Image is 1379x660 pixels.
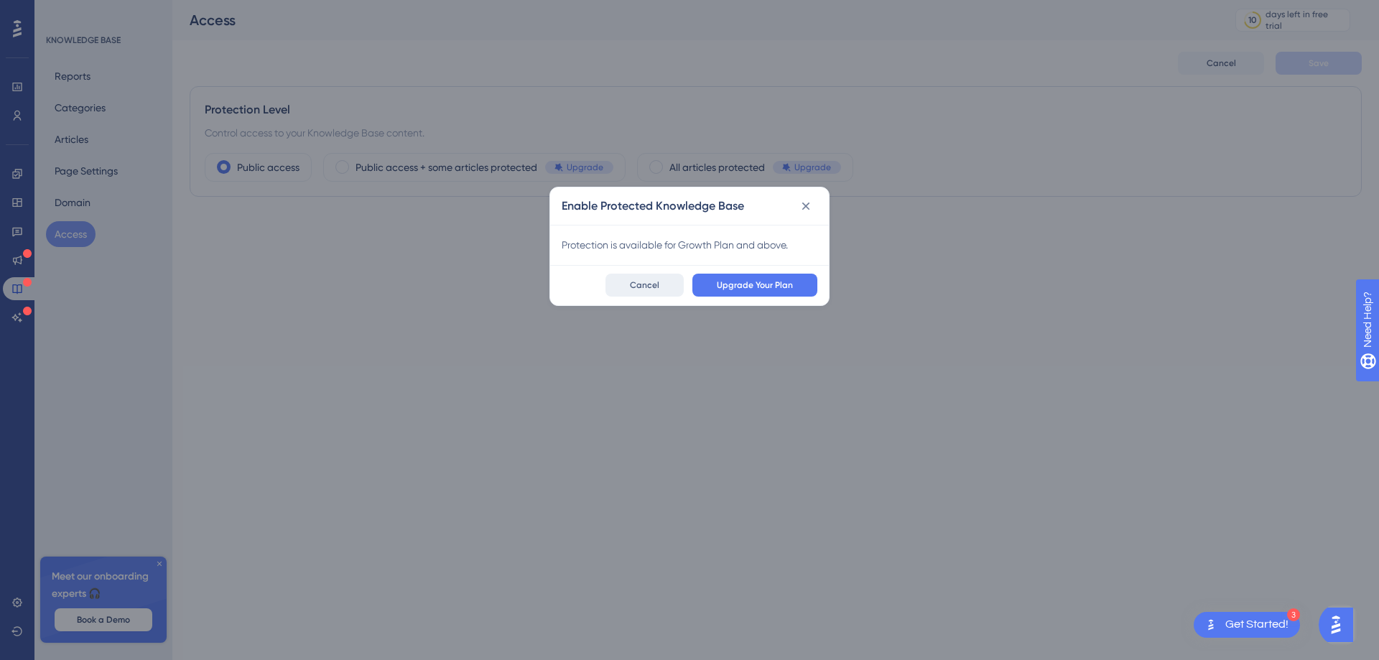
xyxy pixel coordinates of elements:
[1287,608,1300,621] div: 3
[1194,612,1300,638] div: Open Get Started! checklist, remaining modules: 3
[34,4,90,21] span: Need Help?
[562,236,817,254] div: Protection is available for Growth Plan and above.
[1202,616,1220,633] img: launcher-image-alternative-text
[562,197,744,215] h2: Enable Protected Knowledge Base
[630,279,659,291] span: Cancel
[1225,617,1289,633] div: Get Started!
[1319,603,1362,646] iframe: UserGuiding AI Assistant Launcher
[717,279,793,291] span: Upgrade Your Plan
